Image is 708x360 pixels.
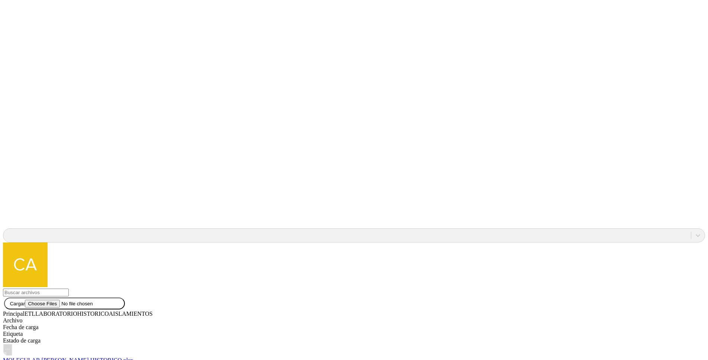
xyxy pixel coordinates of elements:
div: Estado de carga [3,337,705,344]
img: camilo.loaiza@asimetrix.co profile pic [3,242,48,287]
span: HISTORICO [77,311,109,317]
span: Principal [3,311,25,317]
span: AISLAMIENTOS [109,311,153,317]
input: Cargar [25,300,119,308]
button: Cargar [4,298,125,309]
span: LABORATORIO [35,311,77,317]
div: Archivo [3,317,705,324]
input: Buscar archivos [3,289,69,296]
div: Etiqueta [3,331,705,337]
label: Cargar [10,301,119,306]
div: Fecha de carga [3,324,705,331]
span: ETL [25,311,35,317]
